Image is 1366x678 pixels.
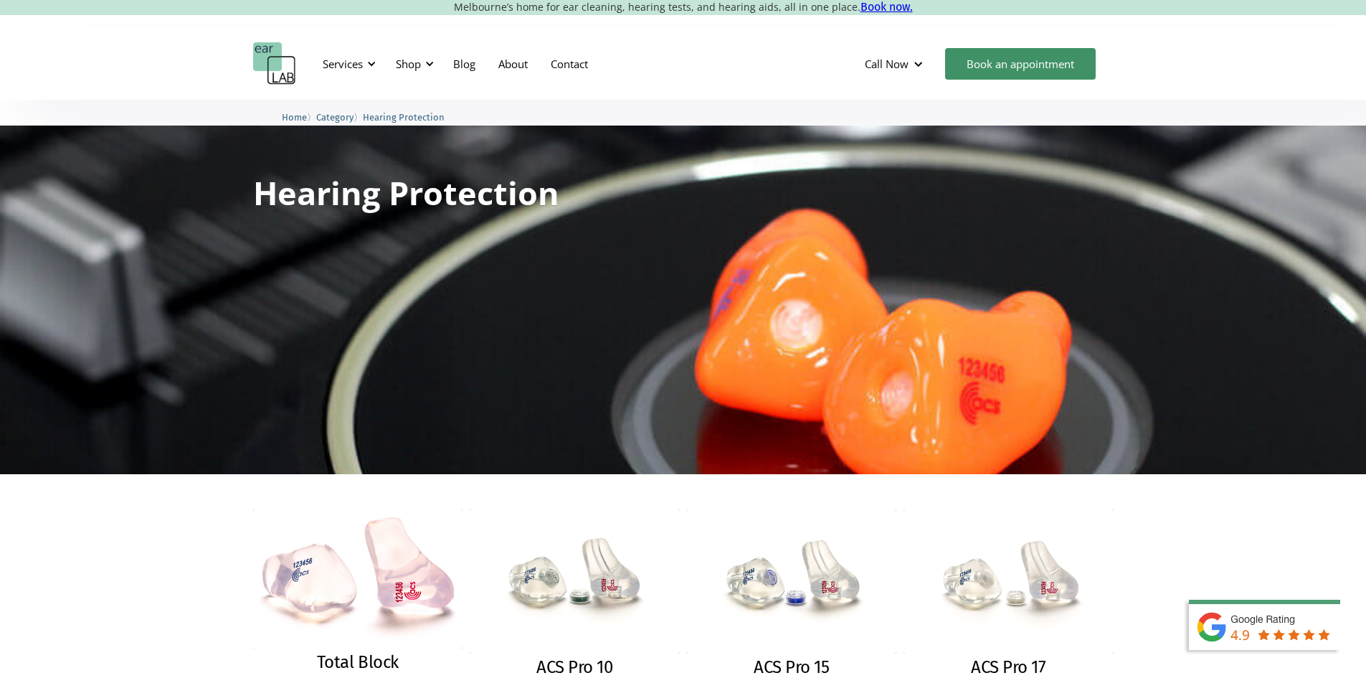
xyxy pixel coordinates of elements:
[316,110,354,123] a: Category
[363,110,445,123] a: Hearing Protection
[363,112,445,123] span: Hearing Protection
[317,652,399,673] h2: Total Block
[470,509,680,654] img: ACS Pro 10
[396,57,421,71] div: Shop
[539,43,599,85] a: Contact
[282,110,307,123] a: Home
[282,110,316,125] li: 〉
[323,57,363,71] div: Services
[253,176,559,209] h1: Hearing Protection
[253,509,463,649] img: Total Block
[536,657,612,678] h2: ACS Pro 10
[316,112,354,123] span: Category
[903,509,1114,654] img: ACS Pro 17
[387,42,438,85] div: Shop
[442,43,487,85] a: Blog
[945,48,1096,80] a: Book an appointment
[316,110,363,125] li: 〉
[971,657,1045,678] h2: ACS Pro 17
[282,112,307,123] span: Home
[314,42,380,85] div: Services
[865,57,909,71] div: Call Now
[853,42,938,85] div: Call Now
[253,42,296,85] a: home
[487,43,539,85] a: About
[754,657,829,678] h2: ACS Pro 15
[687,509,897,654] img: ACS Pro 15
